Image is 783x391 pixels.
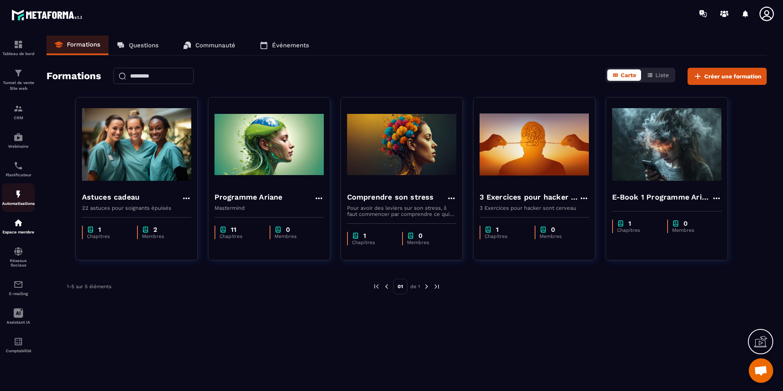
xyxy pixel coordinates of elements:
[219,226,227,233] img: chapter
[607,69,641,81] button: Carte
[46,36,108,55] a: Formations
[46,68,101,85] h2: Formations
[617,227,659,233] p: Chapitres
[231,226,237,233] p: 11
[219,233,261,239] p: Chapitres
[2,230,35,234] p: Espace membre
[606,97,738,271] a: formation-backgroundE-Book 1 Programme Arianechapter1Chapitreschapter0Membres
[2,116,35,120] p: CRM
[484,233,526,239] p: Chapitres
[383,283,390,290] img: prev
[363,232,366,240] p: 1
[75,97,208,271] a: formation-backgroundAstuces cadeau22 astuces pour soignants épuiséschapter1Chapitreschapter2Membres
[2,155,35,183] a: schedulerschedulerPlanificateur
[98,226,101,233] p: 1
[480,205,589,211] p: 3 Exercices pour hacker sont cerveau
[215,104,324,185] img: formation-background
[2,183,35,212] a: automationsautomationsAutomatisations
[286,226,290,233] p: 0
[628,220,631,227] p: 1
[2,126,35,155] a: automationsautomationsWebinaire
[272,42,309,49] p: Événements
[551,226,555,233] p: 0
[496,226,499,233] p: 1
[347,104,456,185] img: formation-background
[274,233,316,239] p: Membres
[617,220,624,227] img: chapter
[87,226,94,233] img: chapter
[2,273,35,302] a: emailemailE-mailing
[484,226,492,233] img: chapter
[423,283,430,290] img: next
[215,205,324,211] p: Mastermind
[2,33,35,62] a: formationformationTableau de bord
[208,97,341,271] a: formation-backgroundProgramme ArianeMastermindchapter11Chapitreschapter0Membres
[13,132,23,142] img: automations
[2,212,35,240] a: automationsautomationsEspace membre
[11,7,85,22] img: logo
[175,36,243,55] a: Communauté
[704,72,761,80] span: Créer une formation
[373,283,380,290] img: prev
[407,240,448,245] p: Membres
[142,233,183,239] p: Membres
[347,205,456,217] p: Pour avoir des leviers sur son stress, il faut commencer par comprendre ce qui se passe.
[352,240,394,245] p: Chapitres
[749,358,773,383] div: Ouvrir le chat
[2,80,35,91] p: Tunnel de vente Site web
[82,191,140,203] h4: Astuces cadeau
[215,191,283,203] h4: Programme Ariane
[153,226,157,233] p: 2
[2,302,35,331] a: Assistant IA
[2,62,35,98] a: formationformationTunnel de vente Site web
[142,226,149,233] img: chapter
[352,232,359,240] img: chapter
[2,98,35,126] a: formationformationCRM
[82,104,191,185] img: formation-background
[621,72,636,78] span: Carte
[82,205,191,211] p: 22 astuces pour soignants épuisés
[672,220,679,227] img: chapter
[129,42,159,49] p: Questions
[13,218,23,228] img: automations
[612,104,721,185] img: formation-background
[480,191,579,203] h4: 3 Exercices pour hacker sont cerveau
[252,36,317,55] a: Événements
[67,41,100,48] p: Formations
[2,144,35,149] p: Webinaire
[540,226,547,233] img: chapter
[341,97,473,271] a: formation-backgroundComprendre son stressPour avoir des leviers sur son stress, il faut commencer...
[2,201,35,206] p: Automatisations
[2,349,35,353] p: Comptabilité
[2,331,35,359] a: accountantaccountantComptabilité
[2,320,35,324] p: Assistant IA
[13,68,23,78] img: formation
[108,36,167,55] a: Questions
[655,72,669,78] span: Liste
[683,220,688,227] p: 0
[407,232,414,240] img: chapter
[2,51,35,56] p: Tableau de bord
[2,240,35,273] a: social-networksocial-networkRéseaux Sociaux
[2,258,35,267] p: Réseaux Sociaux
[13,280,23,289] img: email
[13,40,23,49] img: formation
[418,232,422,240] p: 0
[473,97,606,271] a: formation-background3 Exercices pour hacker sont cerveau3 Exercices pour hacker sont cerveauchapt...
[87,233,129,239] p: Chapitres
[13,104,23,113] img: formation
[274,226,282,233] img: chapter
[672,227,713,233] p: Membres
[13,189,23,199] img: automations
[2,173,35,177] p: Planificateur
[393,279,407,294] p: 01
[13,337,23,347] img: accountant
[195,42,235,49] p: Communauté
[13,247,23,256] img: social-network
[612,191,712,203] h4: E-Book 1 Programme Ariane
[13,161,23,171] img: scheduler
[540,233,581,239] p: Membres
[433,283,440,290] img: next
[642,69,674,81] button: Liste
[2,291,35,296] p: E-mailing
